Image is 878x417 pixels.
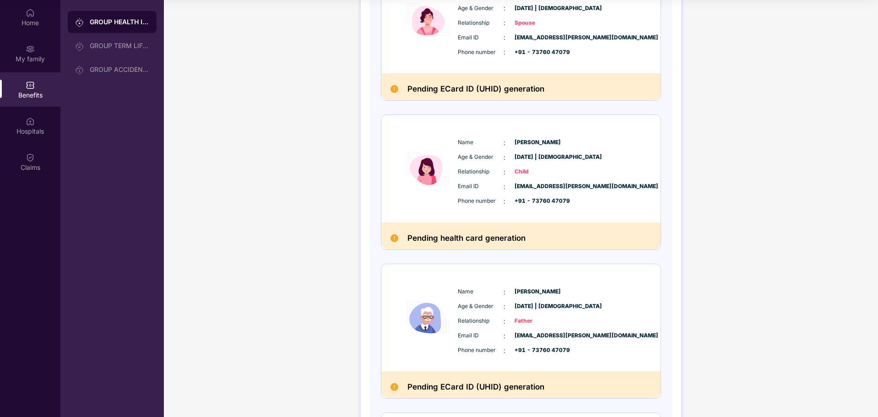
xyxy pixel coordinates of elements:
span: [EMAIL_ADDRESS][PERSON_NAME][DOMAIN_NAME] [515,182,560,191]
span: Email ID [458,331,504,340]
img: Pending [390,383,398,391]
span: : [504,47,505,57]
span: Email ID [458,182,504,191]
img: svg+xml;base64,PHN2ZyB3aWR0aD0iMjAiIGhlaWdodD0iMjAiIHZpZXdCb3g9IjAgMCAyMCAyMCIgZmlsbD0ibm9uZSIgeG... [75,65,84,75]
span: [EMAIL_ADDRESS][PERSON_NAME][DOMAIN_NAME] [515,331,560,340]
span: [DATE] | [DEMOGRAPHIC_DATA] [515,302,560,311]
span: : [504,3,505,13]
img: svg+xml;base64,PHN2ZyB3aWR0aD0iMjAiIGhlaWdodD0iMjAiIHZpZXdCb3g9IjAgMCAyMCAyMCIgZmlsbD0ibm9uZSIgeG... [75,42,84,51]
img: icon [401,124,455,213]
span: [PERSON_NAME] [515,138,560,147]
span: Age & Gender [458,153,504,162]
img: Pending [390,234,398,242]
span: Phone number [458,197,504,206]
span: : [504,331,505,341]
span: +91 - 73760 47079 [515,346,560,355]
span: +91 - 73760 47079 [515,197,560,206]
span: [PERSON_NAME] [515,287,560,296]
img: svg+xml;base64,PHN2ZyBpZD0iQmVuZWZpdHMiIHhtbG5zPSJodHRwOi8vd3d3LnczLm9yZy8yMDAwL3N2ZyIgd2lkdGg9Ij... [26,81,35,90]
span: : [504,32,505,43]
span: : [504,196,505,206]
span: Age & Gender [458,4,504,13]
div: GROUP ACCIDENTAL INSURANCE [90,66,149,73]
span: : [504,167,505,177]
span: : [504,18,505,28]
span: Child [515,168,560,176]
span: : [504,302,505,312]
img: icon [401,273,455,363]
span: : [504,287,505,297]
img: svg+xml;base64,PHN2ZyBpZD0iQ2xhaW0iIHhtbG5zPSJodHRwOi8vd3d3LnczLm9yZy8yMDAwL3N2ZyIgd2lkdGg9IjIwIi... [26,153,35,162]
img: svg+xml;base64,PHN2ZyB3aWR0aD0iMjAiIGhlaWdodD0iMjAiIHZpZXdCb3g9IjAgMCAyMCAyMCIgZmlsbD0ibm9uZSIgeG... [26,44,35,54]
span: : [504,152,505,162]
span: Relationship [458,168,504,176]
h2: Pending ECard ID (UHID) generation [407,380,544,394]
span: Spouse [515,19,560,27]
span: Phone number [458,48,504,57]
span: Name [458,287,504,296]
span: [EMAIL_ADDRESS][PERSON_NAME][DOMAIN_NAME] [515,33,560,42]
img: svg+xml;base64,PHN2ZyBpZD0iSG9tZSIgeG1sbnM9Imh0dHA6Ly93d3cudzMub3JnLzIwMDAvc3ZnIiB3aWR0aD0iMjAiIG... [26,8,35,17]
span: [DATE] | [DEMOGRAPHIC_DATA] [515,4,560,13]
span: Name [458,138,504,147]
span: Relationship [458,317,504,325]
h2: Pending health card generation [407,232,526,245]
span: [DATE] | [DEMOGRAPHIC_DATA] [515,153,560,162]
img: svg+xml;base64,PHN2ZyBpZD0iSG9zcGl0YWxzIiB4bWxucz0iaHR0cDovL3d3dy53My5vcmcvMjAwMC9zdmciIHdpZHRoPS... [26,117,35,126]
span: : [504,316,505,326]
img: svg+xml;base64,PHN2ZyB3aWR0aD0iMjAiIGhlaWdodD0iMjAiIHZpZXdCb3g9IjAgMCAyMCAyMCIgZmlsbD0ibm9uZSIgeG... [75,18,84,27]
span: +91 - 73760 47079 [515,48,560,57]
h2: Pending ECard ID (UHID) generation [407,82,544,96]
div: GROUP TERM LIFE INSURANCE [90,42,149,49]
span: Age & Gender [458,302,504,311]
div: GROUP HEALTH INSURANCE [90,17,149,27]
span: : [504,346,505,356]
span: Phone number [458,346,504,355]
span: Relationship [458,19,504,27]
span: Email ID [458,33,504,42]
span: : [504,182,505,192]
span: : [504,138,505,148]
span: Father [515,317,560,325]
img: Pending [390,85,398,93]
